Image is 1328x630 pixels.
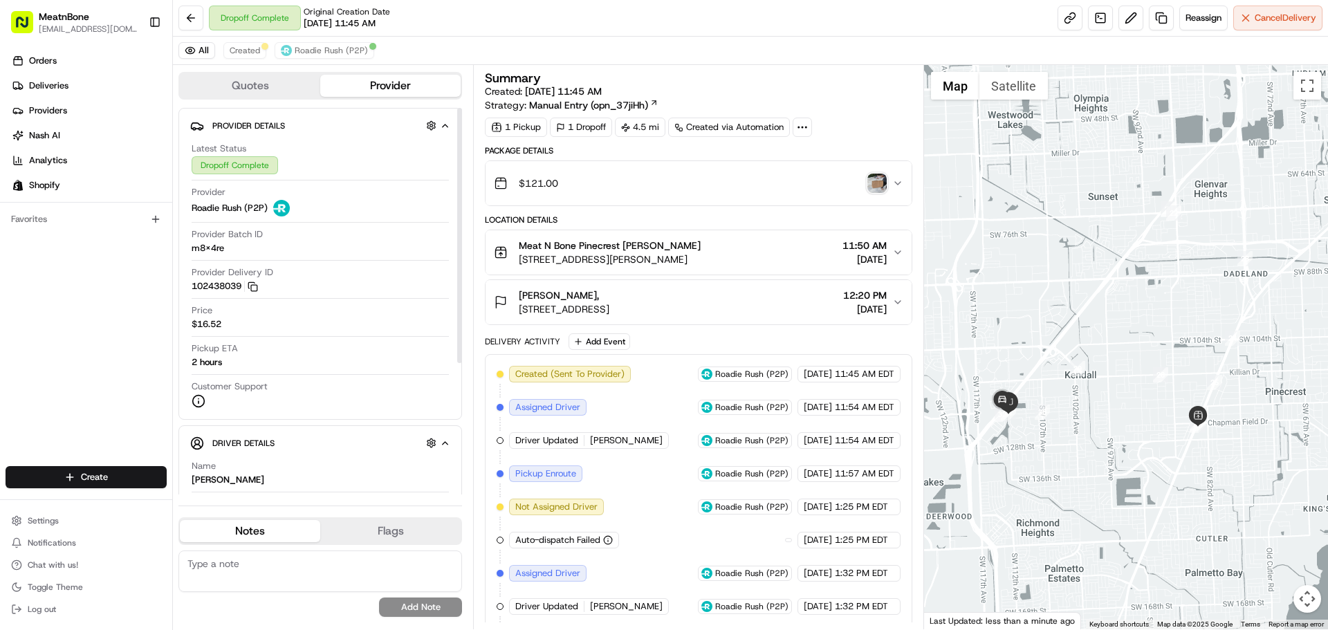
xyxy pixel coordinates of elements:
[1241,620,1260,628] a: Terms (opens in new tab)
[6,511,167,530] button: Settings
[485,118,547,137] div: 1 Pickup
[486,161,911,205] button: $121.00photo_proof_of_delivery image
[519,288,599,302] span: [PERSON_NAME],
[515,401,580,414] span: Assigned Driver
[1157,620,1233,628] span: Map data ©2025 Google
[230,45,260,56] span: Created
[590,434,663,447] span: [PERSON_NAME]
[1070,361,1085,376] div: 29
[273,200,290,216] img: roadie-logo-v2.jpg
[715,369,788,380] span: Roadie Rush (P2P)
[192,304,212,317] span: Price
[529,98,648,112] span: Manual Entry (opn_37jiHh)
[39,10,89,24] button: MeatnBone
[6,174,172,196] a: Shopify
[192,280,258,293] button: 102438039
[6,75,172,97] a: Deliveries
[192,356,222,369] div: 2 hours
[190,114,450,137] button: Provider Details
[701,601,712,612] img: roadie-logo-v2.jpg
[835,600,888,613] span: 1:32 PM EDT
[6,149,172,172] a: Analytics
[485,72,541,84] h3: Summary
[804,401,832,414] span: [DATE]
[843,288,887,302] span: 12:20 PM
[804,434,832,447] span: [DATE]
[519,176,558,190] span: $121.00
[835,401,894,414] span: 11:54 AM EDT
[529,98,658,112] a: Manual Entry (opn_37jiHh)
[28,559,78,571] span: Chat with us!
[550,118,612,137] div: 1 Dropoff
[178,42,215,59] button: All
[804,600,832,613] span: [DATE]
[29,129,60,142] span: Nash AI
[590,600,663,613] span: [PERSON_NAME]
[519,239,701,252] span: Meat N Bone Pinecrest [PERSON_NAME]
[39,24,138,35] span: [EMAIL_ADDRESS][DOMAIN_NAME]
[701,568,712,579] img: roadie-logo-v2.jpg
[668,118,790,137] a: Created via Automation
[192,342,238,355] span: Pickup ETA
[6,100,172,122] a: Providers
[485,84,602,98] span: Created:
[320,75,461,97] button: Provider
[843,302,887,316] span: [DATE]
[192,242,224,254] span: m8x4re
[192,142,246,155] span: Latest Status
[1233,6,1322,30] button: CancelDelivery
[192,186,225,198] span: Provider
[515,434,578,447] span: Driver Updated
[192,228,263,241] span: Provider Batch ID
[6,555,167,575] button: Chat with us!
[1161,202,1176,217] div: 20
[515,600,578,613] span: Driver Updated
[867,174,887,193] img: photo_proof_of_delivery image
[6,600,167,619] button: Log out
[1035,405,1050,420] div: 30
[515,501,598,513] span: Not Assigned Driver
[485,145,912,156] div: Package Details
[281,45,292,56] img: roadie-logo-v2.jpg
[1166,205,1181,221] div: 22
[6,124,172,147] a: Nash AI
[1186,12,1221,24] span: Reassign
[701,435,712,446] img: roadie-logo-v2.jpg
[715,501,788,512] span: Roadie Rush (P2P)
[842,252,887,266] span: [DATE]
[6,50,172,72] a: Orders
[928,611,973,629] a: Open this area in Google Maps (opens a new window)
[1161,201,1177,216] div: 21
[701,402,712,413] img: roadie-logo-v2.jpg
[6,533,167,553] button: Notifications
[835,501,888,513] span: 1:25 PM EDT
[1237,251,1253,266] div: 23
[485,214,912,225] div: Location Details
[715,402,788,413] span: Roadie Rush (P2P)
[515,368,625,380] span: Created (Sent To Provider)
[29,55,57,67] span: Orders
[29,80,68,92] span: Deliveries
[485,98,658,112] div: Strategy:
[715,435,788,446] span: Roadie Rush (P2P)
[320,520,461,542] button: Flags
[485,336,560,347] div: Delivery Activity
[190,432,450,454] button: Driver Details
[525,85,602,98] span: [DATE] 11:45 AM
[28,537,76,548] span: Notifications
[804,467,832,480] span: [DATE]
[28,604,56,615] span: Log out
[486,280,911,324] button: [PERSON_NAME],[STREET_ADDRESS]12:20 PM[DATE]
[715,568,788,579] span: Roadie Rush (P2P)
[1255,12,1316,24] span: Cancel Delivery
[1225,331,1240,346] div: 24
[835,467,894,480] span: 11:57 AM EDT
[804,567,832,580] span: [DATE]
[835,434,894,447] span: 11:54 AM EDT
[295,45,368,56] span: Roadie Rush (P2P)
[192,380,268,393] span: Customer Support
[6,6,143,39] button: MeatnBone[EMAIL_ADDRESS][DOMAIN_NAME]
[192,266,273,279] span: Provider Delivery ID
